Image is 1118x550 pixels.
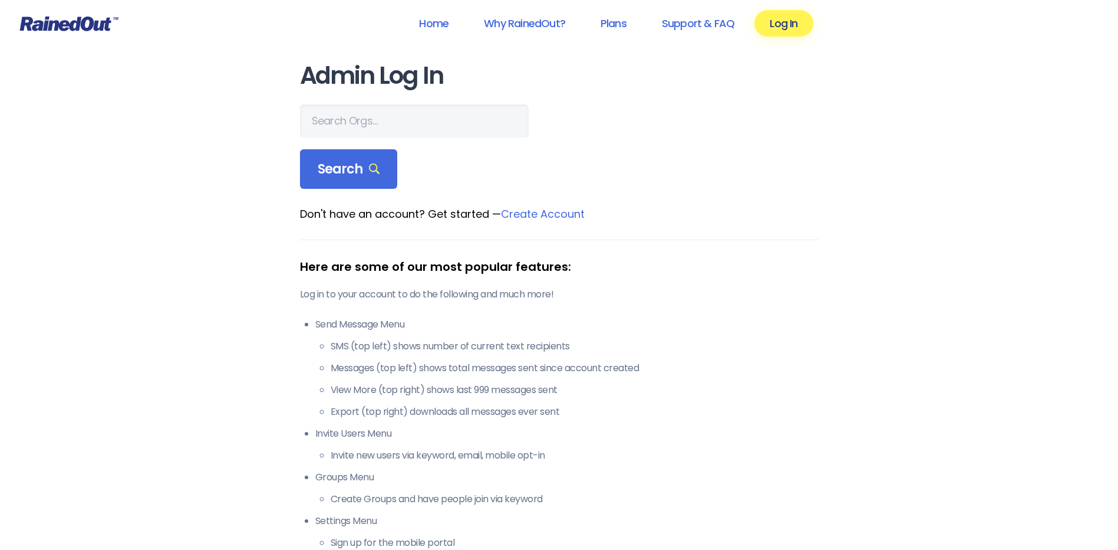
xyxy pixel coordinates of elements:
div: Search [300,149,398,189]
a: Support & FAQ [647,10,750,37]
a: Why RainedOut? [469,10,581,37]
li: Invite Users Menu [315,427,819,463]
li: Create Groups and have people join via keyword [331,492,819,506]
span: Search [318,161,380,178]
li: Messages (top left) shows total messages sent since account created [331,361,819,375]
li: View More (top right) shows last 999 messages sent [331,383,819,397]
a: Plans [585,10,642,37]
div: Here are some of our most popular features: [300,258,819,276]
a: Log In [754,10,813,37]
a: Create Account [501,207,585,221]
input: Search Orgs… [300,104,529,137]
h1: Admin Log In [300,63,819,89]
li: SMS (top left) shows number of current text recipients [331,339,819,353]
li: Sign up for the mobile portal [331,536,819,550]
li: Invite new users via keyword, email, mobile opt-in [331,448,819,463]
a: Home [404,10,464,37]
li: Send Message Menu [315,317,819,419]
li: Groups Menu [315,470,819,506]
p: Log in to your account to do the following and much more! [300,287,819,302]
li: Export (top right) downloads all messages ever sent [331,405,819,419]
